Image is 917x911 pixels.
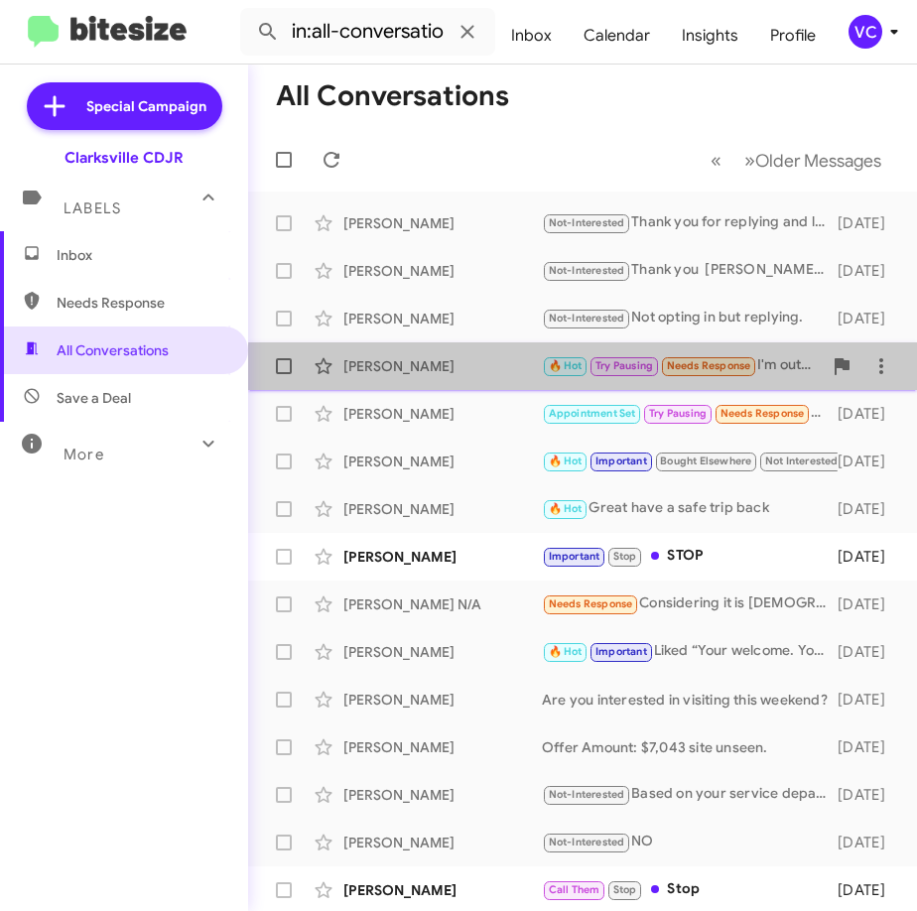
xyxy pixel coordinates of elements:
[343,309,542,328] div: [PERSON_NAME]
[700,140,893,181] nav: Page navigation example
[64,446,104,463] span: More
[542,402,838,425] div: Yes. I must say your staff is completely delightful and a pleasure. Unfortunately I haven't been ...
[838,785,901,805] div: [DATE]
[343,594,542,614] div: [PERSON_NAME] N/A
[744,148,755,173] span: »
[240,8,495,56] input: Search
[542,831,838,853] div: NO
[838,737,901,757] div: [DATE]
[699,140,733,181] button: Previous
[542,640,838,663] div: Liked “Your welcome. You will ask for [PERSON_NAME] when you arrive.”
[495,7,568,65] a: Inbox
[57,293,225,313] span: Needs Response
[542,307,838,329] div: Not opting in but replying.
[542,497,838,520] div: Great have a safe trip back
[276,80,509,112] h1: All Conversations
[765,455,839,467] span: Not Interested
[343,880,542,900] div: [PERSON_NAME]
[549,550,600,563] span: Important
[832,15,895,49] button: VC
[838,499,901,519] div: [DATE]
[838,880,901,900] div: [DATE]
[57,340,169,360] span: All Conversations
[343,499,542,519] div: [PERSON_NAME]
[755,150,881,172] span: Older Messages
[838,594,901,614] div: [DATE]
[549,407,636,420] span: Appointment Set
[838,452,901,471] div: [DATE]
[838,213,901,233] div: [DATE]
[542,592,838,615] div: Considering it is [DEMOGRAPHIC_DATA], it will need tires before winter, and it is basic, not full...
[549,312,625,325] span: Not-Interested
[64,199,121,217] span: Labels
[542,690,838,710] div: Are you interested in visiting this weekend?
[549,264,625,277] span: Not-Interested
[838,547,901,567] div: [DATE]
[549,359,583,372] span: 🔥 Hot
[343,213,542,233] div: [PERSON_NAME]
[542,450,838,472] div: No one has contacted me.
[343,690,542,710] div: [PERSON_NAME]
[720,407,805,420] span: Needs Response
[732,140,893,181] button: Next
[542,211,838,234] div: Thank you for replying and letting me know.
[343,785,542,805] div: [PERSON_NAME]
[343,833,542,852] div: [PERSON_NAME]
[838,404,901,424] div: [DATE]
[549,883,600,896] span: Call Them
[549,788,625,801] span: Not-Interested
[343,452,542,471] div: [PERSON_NAME]
[838,642,901,662] div: [DATE]
[838,261,901,281] div: [DATE]
[343,547,542,567] div: [PERSON_NAME]
[542,354,822,377] div: I'm out of town, but will be back next week. If the car is still in [GEOGRAPHIC_DATA] I'll come b...
[343,356,542,376] div: [PERSON_NAME]
[595,455,647,467] span: Important
[343,642,542,662] div: [PERSON_NAME]
[549,455,583,467] span: 🔥 Hot
[595,359,653,372] span: Try Pausing
[542,545,838,568] div: STOP
[549,597,633,610] span: Needs Response
[754,7,832,65] a: Profile
[838,309,901,328] div: [DATE]
[568,7,666,65] a: Calendar
[595,645,647,658] span: Important
[86,96,206,116] span: Special Campaign
[549,216,625,229] span: Not-Interested
[57,388,131,408] span: Save a Deal
[343,404,542,424] div: [PERSON_NAME]
[542,737,838,757] div: Offer Amount: $7,043 site unseen.
[711,148,721,173] span: «
[343,737,542,757] div: [PERSON_NAME]
[57,245,225,265] span: Inbox
[542,259,838,282] div: Thank you [PERSON_NAME] have you bought elsewhere?
[838,833,901,852] div: [DATE]
[649,407,707,420] span: Try Pausing
[838,690,901,710] div: [DATE]
[660,455,751,467] span: Bought Elsewhere
[549,645,583,658] span: 🔥 Hot
[549,502,583,515] span: 🔥 Hot
[613,550,637,563] span: Stop
[613,883,637,896] span: Stop
[549,836,625,848] span: Not-Interested
[542,878,838,901] div: Stop
[343,261,542,281] div: [PERSON_NAME]
[667,359,751,372] span: Needs Response
[849,15,882,49] div: VC
[542,783,838,806] div: Based on your service department and how they have treated the service of my vehicle, I wouldn't ...
[65,148,184,168] div: Clarksville CDJR
[27,82,222,130] a: Special Campaign
[666,7,754,65] a: Insights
